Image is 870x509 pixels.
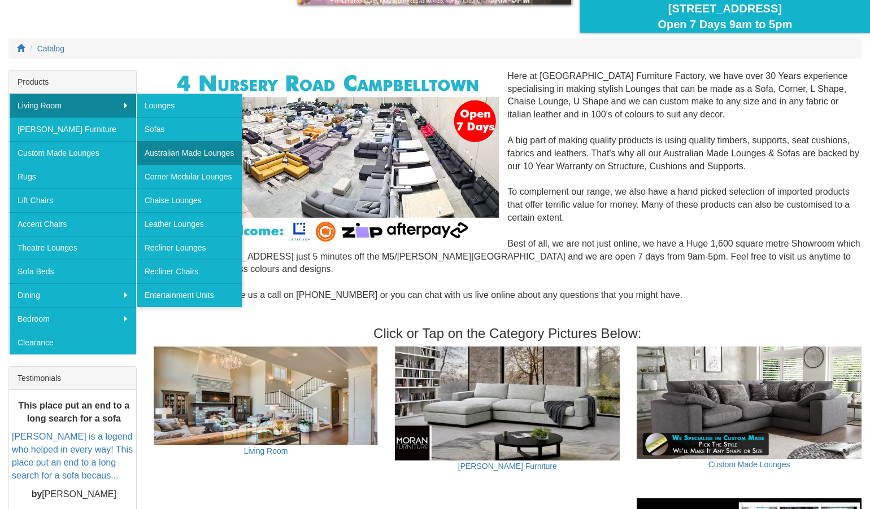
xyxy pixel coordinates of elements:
a: [PERSON_NAME] is a legend who helped in every way! This place put an end to a long search for a s... [12,432,133,480]
a: Custom Made Lounges [9,141,136,165]
a: Dining [9,283,136,307]
img: Living Room [154,346,379,445]
a: Living Room [9,94,136,117]
h3: Click or Tap on the Category Pictures Below: [154,326,862,341]
a: Entertainment Units [136,283,242,307]
a: Bedroom [9,307,136,331]
a: Clearance [9,331,136,354]
a: Recliner Chairs [136,260,242,283]
img: Custom Made Lounges [637,346,862,459]
a: Accent Chairs [9,212,136,236]
a: [PERSON_NAME] Furniture [458,462,557,471]
a: Rugs [9,165,136,188]
a: Leather Lounges [136,212,242,236]
b: This place put an end to a long search for a sofa [19,401,129,423]
a: Catalog [37,44,64,53]
b: by [32,489,42,499]
a: Theatre Lounges [9,236,136,260]
a: Lounges [136,94,242,117]
div: Testimonials [9,367,136,390]
img: Moran Furniture [395,346,620,460]
div: Here at [GEOGRAPHIC_DATA] Furniture Factory, we have over 30 Years experience specialising in mak... [154,70,862,315]
p: [PERSON_NAME] [12,488,136,501]
a: Sofas [136,117,242,141]
a: Recliner Lounges [136,236,242,260]
a: Lift Chairs [9,188,136,212]
a: Australian Made Lounges [136,141,242,165]
a: Sofa Beds [9,260,136,283]
img: Corner Modular Lounges [162,70,499,245]
a: Corner Modular Lounges [136,165,242,188]
a: [PERSON_NAME] Furniture [9,117,136,141]
a: Chaise Lounges [136,188,242,212]
div: Products [9,71,136,94]
a: Living Room [244,446,288,455]
a: Custom Made Lounges [708,460,790,469]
